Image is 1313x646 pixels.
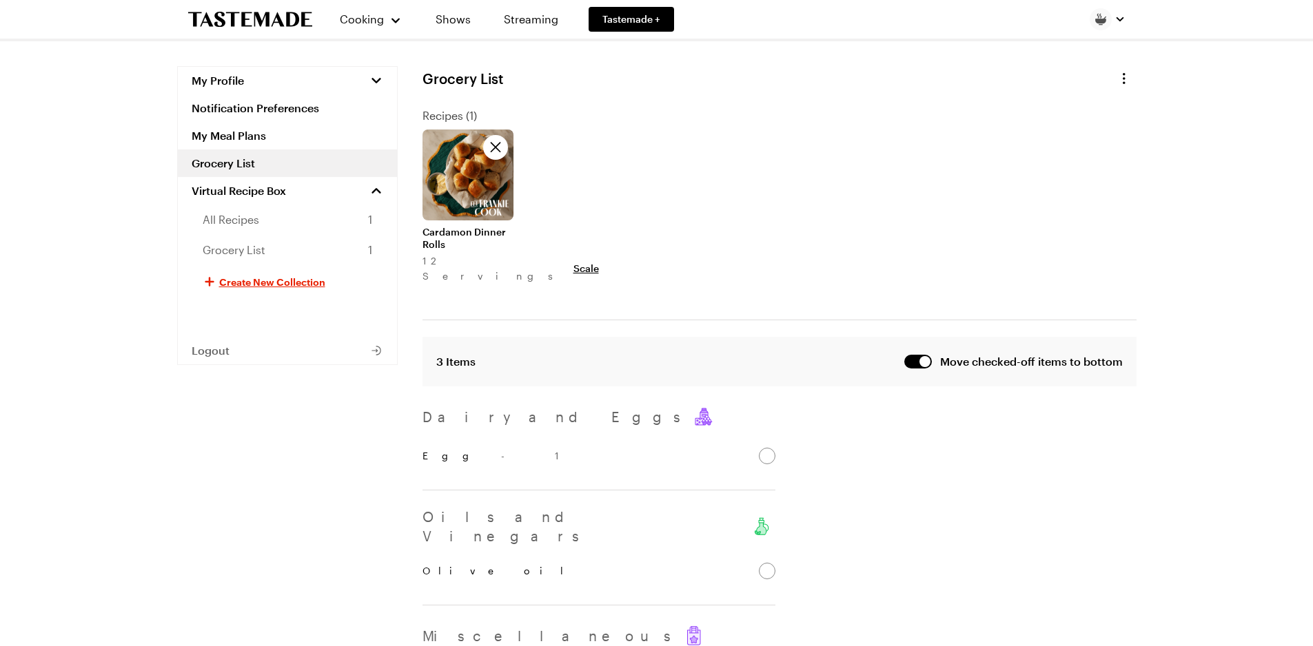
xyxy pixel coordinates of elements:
[1090,8,1126,30] button: Profile picture
[178,67,397,94] button: My Profile
[178,149,397,177] a: Grocery List
[178,337,397,364] button: Logout
[423,560,571,582] p: Olive oil
[483,135,508,160] button: Delete recipe
[178,94,397,122] a: Notification Preferences
[340,12,384,25] span: Cooking
[573,262,599,275] span: Scale
[759,448,775,464] input: Egg - 1
[178,265,397,298] button: Create New Collection
[368,242,372,258] span: 1
[203,211,259,228] span: All Recipes
[340,3,403,36] button: Cooking
[423,445,563,467] p: Egg
[192,184,286,198] span: Virtual Recipe Box
[423,507,746,545] p: Oils and Vinegars
[589,7,674,32] a: Tastemade +
[423,626,679,645] p: Miscellaneous
[1090,8,1112,30] img: Profile picture
[436,353,476,370] span: 3 Items
[188,12,312,28] a: To Tastemade Home Page
[178,235,397,265] a: Grocery List1
[423,407,689,426] p: Dairy and Eggs
[192,344,230,357] span: Logout
[940,353,1123,370] span: Move checked-off items to bottom
[178,177,397,205] a: Virtual Recipe Box
[219,275,325,289] span: Create New Collection
[501,450,563,461] span: - 1
[368,211,372,228] span: 1
[192,74,244,87] span: My Profile
[423,107,1137,124] p: Recipes ( 1 )
[178,205,397,235] a: All Recipes1
[759,563,775,579] input: Olive oil
[573,253,599,284] button: Scale
[178,122,397,149] a: My Meal Plans
[423,70,503,87] h1: Grocery List
[203,242,265,258] span: Grocery List
[602,12,660,26] span: Tastemade +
